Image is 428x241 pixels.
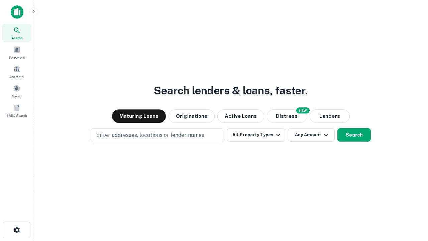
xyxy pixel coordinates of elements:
[11,35,23,41] span: Search
[2,24,31,42] a: Search
[2,63,31,81] a: Contacts
[267,109,307,123] button: Search distressed loans with lien and other non-mortgage details.
[12,93,22,99] span: Saved
[395,187,428,220] iframe: Chat Widget
[154,83,308,99] h3: Search lenders & loans, faster.
[296,107,310,113] div: NEW
[227,128,285,142] button: All Property Types
[10,74,23,79] span: Contacts
[2,82,31,100] a: Saved
[337,128,371,142] button: Search
[9,55,25,60] span: Borrowers
[2,43,31,61] a: Borrowers
[169,109,215,123] button: Originations
[217,109,264,123] button: Active Loans
[96,131,204,139] p: Enter addresses, locations or lender names
[91,128,224,142] button: Enter addresses, locations or lender names
[310,109,350,123] button: Lenders
[6,113,27,118] span: SREO Search
[112,109,166,123] button: Maturing Loans
[2,101,31,119] a: SREO Search
[11,5,23,19] img: capitalize-icon.png
[288,128,335,142] button: Any Amount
